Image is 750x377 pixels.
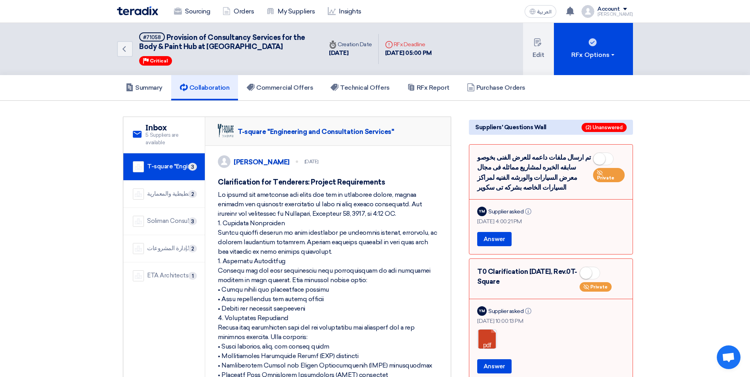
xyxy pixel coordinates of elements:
[322,75,398,100] a: Technical Offers
[147,189,195,198] div: شركة مركز الدراسات التخطيطية والمعمارية
[133,216,144,227] img: company-name
[168,3,216,20] a: Sourcing
[234,158,289,166] div: [PERSON_NAME]
[171,75,238,100] a: Collaboration
[117,75,171,100] a: Summary
[188,217,197,225] span: 3
[139,32,313,52] h5: Provision of Consultancy Services for the Body & Paint Hub at Abu Rawash
[247,84,313,92] h5: Commercial Offers
[188,190,197,198] span: 2
[321,3,368,20] a: Insights
[145,131,195,147] span: 5 Suppliers are available
[385,40,432,49] div: RFx Deadline
[260,3,321,20] a: My Suppliers
[488,307,533,315] div: Supplier asked
[147,217,191,226] div: Soliman Consult
[238,75,322,100] a: Commercial Offers
[126,84,162,92] h5: Summary
[385,49,432,58] div: [DATE] 05:00 PM
[188,245,197,253] span: 2
[477,232,512,246] button: Answer
[597,175,614,181] span: Private
[478,330,541,377] a: T_Clarification____Rev_1758740372526.pdf
[477,207,487,216] div: YM
[329,49,372,58] div: [DATE]
[477,153,625,193] div: تم ارسال ملفات داعمه للعرض الفنى بخوصو سابقه الخبره لمشاريع مماثله فى مجال معرض السيارات والورشه ...
[590,284,608,290] span: Private
[145,123,195,133] h2: Inbox
[597,6,620,13] div: Account
[133,270,144,281] img: company-name
[582,5,594,18] img: profile_test.png
[143,35,161,40] div: #71058
[597,12,633,17] div: [PERSON_NAME]
[331,84,389,92] h5: Technical Offers
[117,6,158,15] img: Teradix logo
[304,158,319,165] div: [DATE]
[147,271,188,280] div: ETA Architects
[133,161,144,172] img: company-name
[188,272,197,280] span: 1
[488,207,533,216] div: Supplier asked
[133,243,144,254] img: company-name
[477,359,512,373] button: Answer
[238,127,394,136] div: T-square ''Engineering and Consultation Services''
[717,345,741,369] div: Open chat
[407,84,450,92] h5: RFx Report
[477,317,625,325] div: [DATE] 10:00:13 PM
[554,23,633,75] button: RFx Options
[218,155,230,168] img: profile_test.png
[477,217,625,226] div: [DATE] 4:00:21 PM
[147,162,195,171] div: T-square ''Engineering and Consultation Services''
[458,75,534,100] a: Purchase Orders
[477,267,625,292] div: T0 Clarification [DATE], Rev.0T-Square
[399,75,458,100] a: RFx Report
[329,40,372,49] div: Creation Date
[477,306,487,316] div: YM
[467,84,525,92] h5: Purchase Orders
[147,244,195,253] div: الخبراء المصريون لإدارة المشروعات
[537,9,552,15] span: العربية
[188,163,197,171] span: 3
[571,50,616,60] div: RFx Options
[139,33,305,51] span: Provision of Consultancy Services for the Body & Paint Hub at [GEOGRAPHIC_DATA]
[582,123,627,132] span: (2) Unanswered
[218,177,438,187] h5: Clarification for Tenderers: Project Requirements
[216,3,260,20] a: Orders
[180,84,230,92] h5: Collaboration
[523,23,554,75] button: Edit
[150,58,168,64] span: Critical
[525,5,556,18] button: العربية
[133,188,144,200] img: company-name
[475,123,546,132] span: Suppliers' Questions Wall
